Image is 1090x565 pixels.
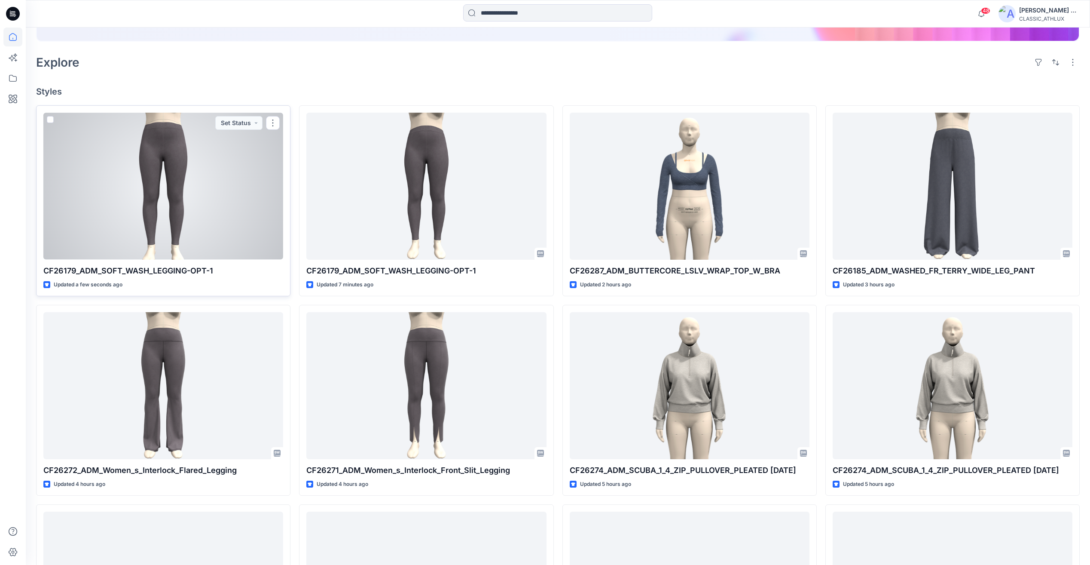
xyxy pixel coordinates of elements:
[580,480,631,489] p: Updated 5 hours ago
[843,480,894,489] p: Updated 5 hours ago
[570,265,809,277] p: CF26287_ADM_BUTTERCORE_LSLV_WRAP_TOP_W_BRA
[570,312,809,459] a: CF26274_ADM_SCUBA_1_4_ZIP_PULLOVER_PLEATED 12OCT25
[843,280,895,289] p: Updated 3 hours ago
[306,265,546,277] p: CF26179_ADM_SOFT_WASH_LEGGING-OPT-1
[580,280,631,289] p: Updated 2 hours ago
[43,113,283,259] a: CF26179_ADM_SOFT_WASH_LEGGING-OPT-1
[833,312,1072,459] a: CF26274_ADM_SCUBA_1_4_ZIP_PULLOVER_PLEATED 12OCT25
[43,464,283,476] p: CF26272_ADM_Women_s_Interlock_Flared_Legging
[54,280,122,289] p: Updated a few seconds ago
[317,480,368,489] p: Updated 4 hours ago
[54,480,105,489] p: Updated 4 hours ago
[1019,5,1079,15] div: [PERSON_NAME] Cfai
[1019,15,1079,22] div: CLASSIC_ATHLUX
[981,7,990,14] span: 48
[570,464,809,476] p: CF26274_ADM_SCUBA_1_4_ZIP_PULLOVER_PLEATED [DATE]
[43,265,283,277] p: CF26179_ADM_SOFT_WASH_LEGGING-OPT-1
[833,464,1072,476] p: CF26274_ADM_SCUBA_1_4_ZIP_PULLOVER_PLEATED [DATE]
[306,312,546,459] a: CF26271_ADM_Women_s_Interlock_Front_Slit_Legging
[306,113,546,259] a: CF26179_ADM_SOFT_WASH_LEGGING-OPT-1
[306,464,546,476] p: CF26271_ADM_Women_s_Interlock_Front_Slit_Legging
[43,312,283,459] a: CF26272_ADM_Women_s_Interlock_Flared_Legging
[998,5,1016,22] img: avatar
[317,280,373,289] p: Updated 7 minutes ago
[36,86,1080,97] h4: Styles
[570,113,809,259] a: CF26287_ADM_BUTTERCORE_LSLV_WRAP_TOP_W_BRA
[36,55,79,69] h2: Explore
[833,113,1072,259] a: CF26185_ADM_WASHED_FR_TERRY_WIDE_LEG_PANT
[833,265,1072,277] p: CF26185_ADM_WASHED_FR_TERRY_WIDE_LEG_PANT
